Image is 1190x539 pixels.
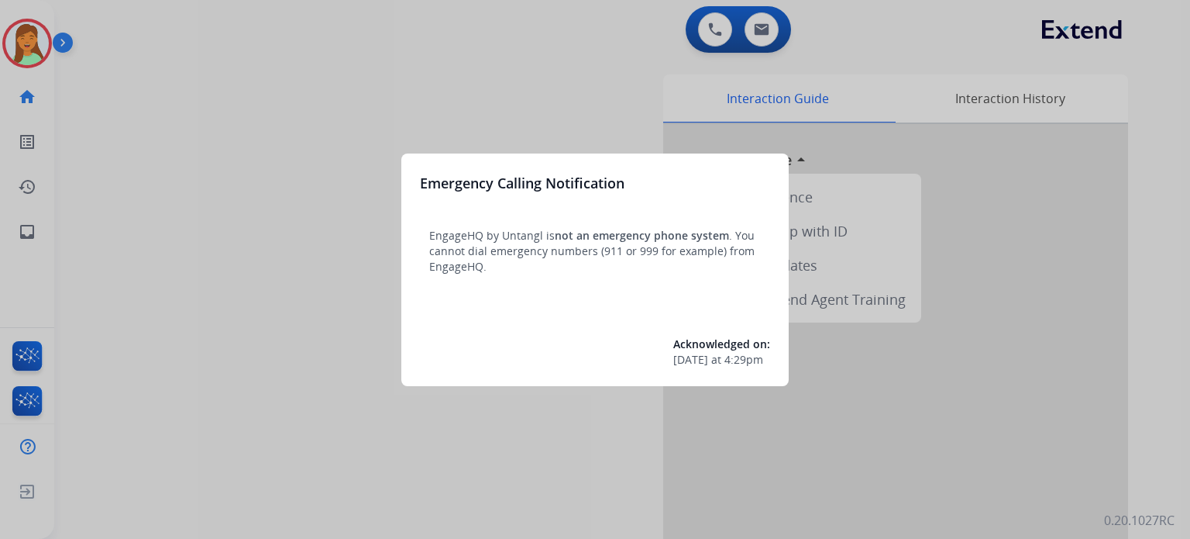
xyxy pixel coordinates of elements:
span: Acknowledged on: [673,337,770,351]
span: 4:29pm [724,352,763,368]
p: 0.20.1027RC [1104,511,1175,530]
h3: Emergency Calling Notification [420,172,624,194]
span: [DATE] [673,352,708,368]
div: at [673,352,770,368]
span: not an emergency phone system [555,228,729,243]
p: EngageHQ by Untangl is . You cannot dial emergency numbers (911 or 999 for example) from EngageHQ. [429,228,761,275]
